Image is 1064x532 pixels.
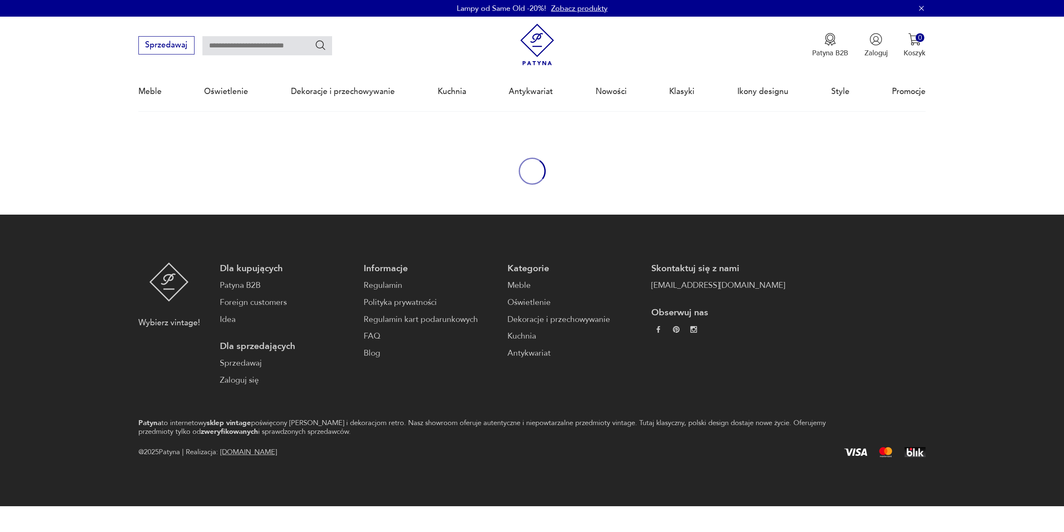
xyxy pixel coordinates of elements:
[651,262,785,275] p: Skontaktuj się z nami
[438,72,466,111] a: Kuchnia
[182,446,184,458] div: |
[831,72,850,111] a: Style
[138,446,180,458] span: @ 2025 Patyna
[204,72,248,111] a: Oświetlenie
[507,297,641,309] a: Oświetlenie
[551,3,608,14] a: Zobacz produkty
[507,280,641,292] a: Meble
[690,326,697,333] img: c2fd9cf7f39615d9d6839a72ae8e59e5.webp
[655,326,662,333] img: da9060093f698e4c3cedc1453eec5031.webp
[220,262,354,275] p: Dla kupujących
[824,33,837,46] img: Ikona medalu
[138,317,200,329] p: Wybierz vintage!
[220,374,354,386] a: Zaloguj się
[315,39,327,51] button: Szukaj
[364,262,498,275] p: Informacje
[507,262,641,275] p: Kategorie
[291,72,395,111] a: Dekoracje i przechowywanie
[812,33,848,58] button: Patyna B2B
[812,48,848,58] p: Patyna B2B
[149,262,189,302] img: Patyna - sklep z meblami i dekoracjami vintage
[138,418,851,436] p: to internetowy poświęcony [PERSON_NAME] i dekoracjom retro. Nasz showroom oferuje autentyczne i n...
[364,297,498,309] a: Polityka prywatności
[220,297,354,309] a: Foreign customers
[596,72,627,111] a: Nowości
[364,314,498,326] a: Regulamin kart podarunkowych
[651,280,785,292] a: [EMAIL_ADDRESS][DOMAIN_NAME]
[892,72,926,111] a: Promocje
[201,427,258,436] strong: zweryfikowanych
[904,447,926,457] img: BLIK
[138,36,195,54] button: Sprzedawaj
[916,33,924,42] div: 0
[908,33,921,46] img: Ikona koszyka
[812,33,848,58] a: Ikona medaluPatyna B2B
[904,33,926,58] button: 0Koszyk
[457,3,546,14] p: Lampy od Same Old -20%!
[220,357,354,369] a: Sprzedawaj
[869,33,882,46] img: Ikonka użytkownika
[509,72,553,111] a: Antykwariat
[879,447,892,457] img: Mastercard
[507,330,641,342] a: Kuchnia
[186,446,277,458] span: Realizacja:
[669,72,695,111] a: Klasyki
[737,72,788,111] a: Ikony designu
[220,314,354,326] a: Idea
[220,340,354,352] p: Dla sprzedających
[364,347,498,359] a: Blog
[904,48,926,58] p: Koszyk
[864,33,888,58] button: Zaloguj
[507,314,641,326] a: Dekoracje i przechowywanie
[516,24,558,66] img: Patyna - sklep z meblami i dekoracjami vintage
[673,326,680,333] img: 37d27d81a828e637adc9f9cb2e3d3a8a.webp
[220,447,277,457] a: [DOMAIN_NAME]
[507,347,641,359] a: Antykwariat
[844,448,867,456] img: Visa
[220,280,354,292] a: Patyna B2B
[864,48,888,58] p: Zaloguj
[138,72,162,111] a: Meble
[138,42,195,49] a: Sprzedawaj
[207,418,251,428] strong: sklep vintage
[364,280,498,292] a: Regulamin
[138,418,161,428] strong: Patyna
[364,330,498,342] a: FAQ
[651,307,785,319] p: Obserwuj nas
